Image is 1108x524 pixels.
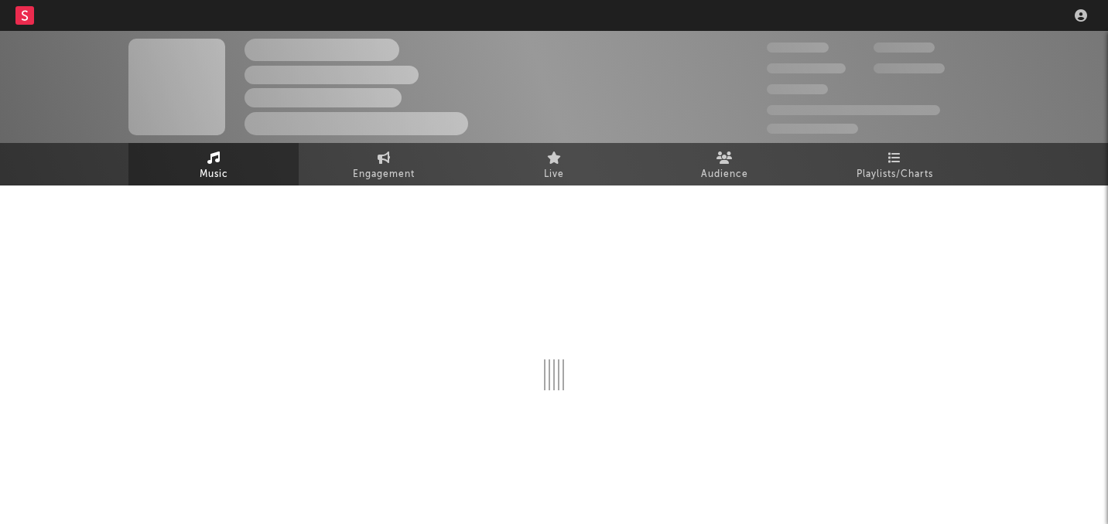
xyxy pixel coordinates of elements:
span: Music [200,165,228,184]
span: Playlists/Charts [857,165,933,184]
span: 50,000,000 [767,63,846,73]
a: Audience [639,143,809,185]
a: Engagement [299,143,469,185]
span: 100,000 [767,84,828,94]
a: Playlists/Charts [809,143,980,185]
span: Engagement [353,165,415,184]
a: Live [469,143,639,185]
span: 1,000,000 [874,63,945,73]
span: 300,000 [767,43,829,53]
span: 100,000 [874,43,935,53]
span: Jump Score: 85.0 [767,124,858,134]
span: 50,000,000 Monthly Listeners [767,105,940,115]
span: Live [544,165,564,184]
span: Audience [701,165,748,184]
a: Music [128,143,299,185]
